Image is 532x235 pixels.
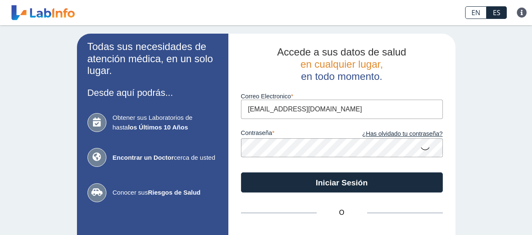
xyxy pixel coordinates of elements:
[301,71,382,82] span: en todo momento.
[277,46,406,58] span: Accede a sus datos de salud
[113,153,218,163] span: cerca de usted
[113,154,174,161] b: Encontrar un Doctor
[465,6,487,19] a: EN
[87,87,218,98] h3: Desde aquí podrás...
[113,113,218,132] span: Obtener sus Laboratorios de hasta
[300,58,383,70] span: en cualquier lugar,
[241,172,443,193] button: Iniciar Sesión
[487,6,507,19] a: ES
[113,188,218,198] span: Conocer sus
[241,93,443,100] label: Correo Electronico
[241,129,342,139] label: contraseña
[148,189,201,196] b: Riesgos de Salud
[317,208,367,218] span: O
[342,129,443,139] a: ¿Has olvidado tu contraseña?
[128,124,188,131] b: los Últimos 10 Años
[87,41,218,77] h2: Todas sus necesidades de atención médica, en un solo lugar.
